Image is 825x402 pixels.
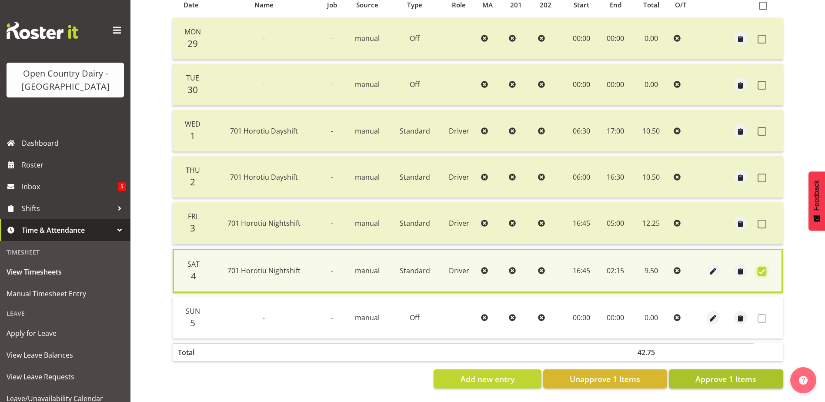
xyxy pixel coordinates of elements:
[331,266,333,275] span: -
[564,110,599,152] td: 06:30
[186,165,200,175] span: Thu
[2,243,128,261] div: Timesheet
[22,224,113,237] span: Time & Attendance
[461,373,514,385] span: Add new entry
[7,370,124,383] span: View Leave Requests
[331,33,333,43] span: -
[331,218,333,228] span: -
[355,218,380,228] span: manual
[564,202,599,244] td: 16:45
[389,64,440,106] td: Off
[263,33,265,43] span: -
[227,218,301,228] span: 701 Horotiu Nightshift
[2,283,128,305] a: Manual Timesheet Entry
[7,348,124,362] span: View Leave Balances
[190,176,195,188] span: 2
[2,322,128,344] a: Apply for Leave
[184,27,201,37] span: Mon
[799,376,808,385] img: help-xxl-2.png
[22,137,126,150] span: Dashboard
[632,18,670,60] td: 0.00
[191,270,196,282] span: 4
[564,18,599,60] td: 00:00
[599,156,632,198] td: 16:30
[599,202,632,244] td: 05:00
[599,110,632,152] td: 17:00
[632,343,670,361] th: 42.75
[190,317,195,329] span: 5
[186,306,200,316] span: Sun
[355,172,380,182] span: manual
[2,305,128,322] div: Leave
[543,369,667,389] button: Unapprove 1 Items
[230,126,298,136] span: 701 Horotiu Dayshift
[449,172,469,182] span: Driver
[599,64,632,106] td: 00:00
[22,158,126,171] span: Roster
[186,73,199,83] span: Tue
[434,369,541,389] button: Add new entry
[173,343,209,361] th: Total
[331,313,333,322] span: -
[185,119,200,129] span: Wed
[808,171,825,231] button: Feedback - Show survey
[187,84,198,96] span: 30
[389,297,440,338] td: Off
[570,373,640,385] span: Unapprove 1 Items
[190,130,195,142] span: 1
[389,156,440,198] td: Standard
[599,249,632,293] td: 02:15
[632,249,670,293] td: 9.50
[564,156,599,198] td: 06:00
[695,373,756,385] span: Approve 1 Items
[449,218,469,228] span: Driver
[355,126,380,136] span: manual
[187,259,200,269] span: Sat
[632,110,670,152] td: 10.50
[22,202,113,215] span: Shifts
[331,172,333,182] span: -
[15,67,115,93] div: Open Country Dairy - [GEOGRAPHIC_DATA]
[449,266,469,275] span: Driver
[449,126,469,136] span: Driver
[2,344,128,366] a: View Leave Balances
[632,156,670,198] td: 10.50
[7,327,124,340] span: Apply for Leave
[7,265,124,278] span: View Timesheets
[632,64,670,106] td: 0.00
[632,202,670,244] td: 12.25
[331,126,333,136] span: -
[389,202,440,244] td: Standard
[2,366,128,388] a: View Leave Requests
[355,80,380,89] span: manual
[22,180,118,193] span: Inbox
[7,287,124,300] span: Manual Timesheet Entry
[187,37,198,50] span: 29
[331,80,333,89] span: -
[118,182,126,191] span: 5
[564,297,599,338] td: 00:00
[355,266,380,275] span: manual
[564,64,599,106] td: 00:00
[599,297,632,338] td: 00:00
[227,266,301,275] span: 701 Horotiu Nightshift
[263,80,265,89] span: -
[263,313,265,322] span: -
[813,180,821,211] span: Feedback
[355,33,380,43] span: manual
[669,369,783,389] button: Approve 1 Items
[564,249,599,293] td: 16:45
[599,18,632,60] td: 00:00
[7,22,78,39] img: Rosterit website logo
[190,222,195,234] span: 3
[389,18,440,60] td: Off
[2,261,128,283] a: View Timesheets
[355,313,380,322] span: manual
[230,172,298,182] span: 701 Horotiu Dayshift
[188,211,197,221] span: Fri
[632,297,670,338] td: 0.00
[389,110,440,152] td: Standard
[389,249,440,293] td: Standard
